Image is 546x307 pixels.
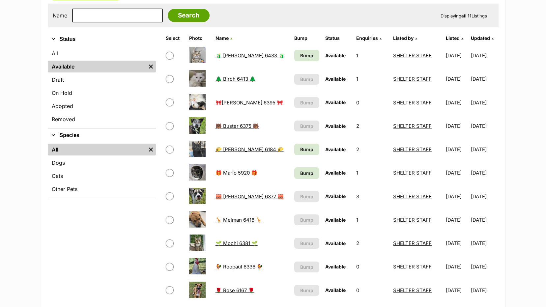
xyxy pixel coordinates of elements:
td: [DATE] [471,255,498,278]
div: Species [48,142,156,198]
a: All [48,144,146,155]
span: Bump [300,170,313,177]
button: Bump [294,238,319,249]
a: 🌲 Birch 6413 🌲 [216,76,256,82]
td: [DATE] [443,232,470,255]
span: Available [325,147,346,152]
td: 0 [354,279,390,302]
span: Bump [300,123,313,129]
span: Available [325,123,346,129]
a: 🐓 Roopaul 6336 🐓 [216,264,263,270]
a: Remove filter [146,61,156,72]
td: 2 [354,232,390,255]
th: Bump [292,33,322,43]
span: Available [325,287,346,293]
td: 3 [354,185,390,208]
span: Available [325,264,346,269]
span: Listed by [393,35,414,41]
a: SHELTER STAFF [393,264,432,270]
label: Name [53,13,67,18]
a: 🦒 Melman 6416 🦒 [216,217,262,223]
a: 🌱 Mochi 6381 🌱 [216,240,258,246]
a: SHELTER STAFF [393,146,432,153]
span: Available [325,170,346,176]
a: Dogs [48,157,156,169]
span: Available [325,99,346,105]
td: [DATE] [443,115,470,137]
th: Photo [187,33,212,43]
button: Bump [294,74,319,85]
a: SHELTER STAFF [393,217,432,223]
td: 1 [354,44,390,67]
a: Adopted [48,100,156,112]
td: 2 [354,115,390,137]
a: SHELTER STAFF [393,170,432,176]
span: Bump [300,99,313,106]
span: Bump [300,240,313,247]
a: 🌹 Rose 6167 🌹 [216,287,254,293]
td: [DATE] [443,44,470,67]
a: SHELTER STAFF [393,287,432,293]
td: [DATE] [471,44,498,67]
td: [DATE] [443,255,470,278]
button: Bump [294,214,319,225]
span: Available [325,76,346,82]
a: Draft [48,74,156,86]
td: [DATE] [443,161,470,184]
a: 🧃 [PERSON_NAME] 6433 🧃 [216,52,285,59]
span: Name [216,35,229,41]
td: [DATE] [471,185,498,208]
td: [DATE] [471,91,498,114]
button: Status [48,35,156,43]
a: Cats [48,170,156,182]
span: Listed [446,35,460,41]
td: [DATE] [443,91,470,114]
td: [DATE] [443,68,470,90]
a: 🐻 Buster 6375 🐻 [216,123,259,129]
td: 1 [354,161,390,184]
span: translation missing: en.admin.listings.index.attributes.enquiries [356,35,378,41]
input: Search [168,9,210,22]
a: Listed [446,35,463,41]
td: [DATE] [471,232,498,255]
span: Available [325,217,346,223]
span: Bump [300,264,313,270]
td: [DATE] [443,209,470,231]
span: Bump [300,193,313,200]
td: 0 [354,255,390,278]
td: 0 [354,91,390,114]
button: Bump [294,97,319,108]
a: SHELTER STAFF [393,123,432,129]
a: Bump [294,167,319,179]
span: Updated [471,35,490,41]
a: Remove filter [146,144,156,155]
span: Available [325,240,346,246]
a: SHELTER STAFF [393,52,432,59]
td: [DATE] [443,279,470,302]
span: Available [325,53,346,58]
a: Bump [294,50,319,61]
a: Updated [471,35,494,41]
a: All [48,47,156,59]
th: Status [323,33,353,43]
a: Listed by [393,35,417,41]
td: [DATE] [471,138,498,161]
a: Name [216,35,232,41]
a: SHELTER STAFF [393,240,432,246]
button: Bump [294,121,319,131]
a: 🌮 [PERSON_NAME] 6184 🌮 [216,146,284,153]
a: Enquiries [356,35,382,41]
span: Available [325,193,346,199]
td: [DATE] [471,279,498,302]
a: SHELTER STAFF [393,76,432,82]
a: SHELTER STAFF [393,99,432,106]
button: Bump [294,285,319,296]
a: 🎁 Marlo 5920 🎁 [216,170,257,176]
span: Bump [300,287,313,294]
button: Species [48,131,156,140]
span: Displaying Listings [441,13,487,18]
td: 2 [354,138,390,161]
span: Bump [300,76,313,83]
td: [DATE] [471,68,498,90]
strong: all 11 [461,13,472,18]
